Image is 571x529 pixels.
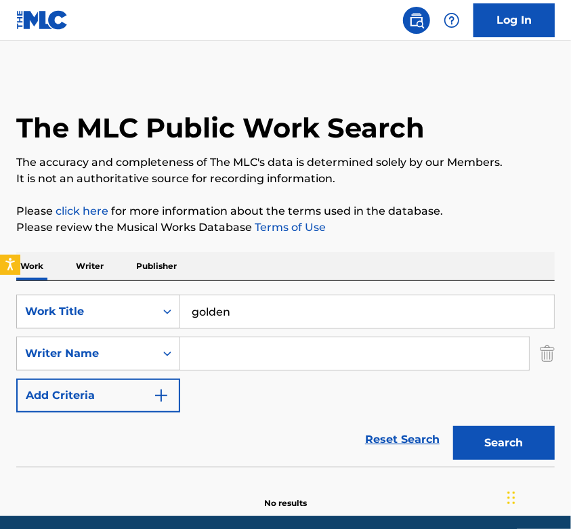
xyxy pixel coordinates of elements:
button: Add Criteria [16,379,180,412]
p: The accuracy and completeness of The MLC's data is determined solely by our Members. [16,154,555,171]
a: Log In [473,3,555,37]
p: Please for more information about the terms used in the database. [16,203,555,219]
div: Help [438,7,465,34]
img: search [408,12,425,28]
p: Please review the Musical Works Database [16,219,555,236]
a: Public Search [403,7,430,34]
form: Search Form [16,295,555,467]
div: Writer Name [25,345,147,362]
p: It is not an authoritative source for recording information. [16,171,555,187]
img: 9d2ae6d4665cec9f34b9.svg [153,387,169,404]
a: Terms of Use [252,221,326,234]
div: Drag [507,478,515,518]
iframe: Chat Widget [503,464,571,529]
p: Work [16,252,47,280]
div: Work Title [25,303,147,320]
p: Writer [72,252,108,280]
img: help [444,12,460,28]
p: No results [264,481,307,509]
h1: The MLC Public Work Search [16,111,425,145]
button: Search [453,426,555,460]
img: Delete Criterion [540,337,555,371]
a: Reset Search [358,425,446,454]
a: click here [56,205,108,217]
img: MLC Logo [16,10,68,30]
p: Publisher [132,252,181,280]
